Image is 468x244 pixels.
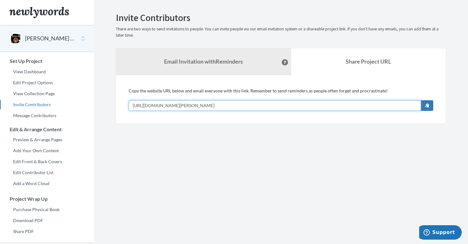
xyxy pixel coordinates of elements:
[346,58,391,65] b: Share Project URL
[25,34,76,43] button: [PERSON_NAME] BIG BEAUTIFUL LIFE!
[164,58,243,65] strong: Email Invitation with Reminders
[129,88,433,111] div: Copy the website URL below and email everyone with this link. Remember to send reminders as peopl...
[0,127,94,132] h3: Edit & Arrange Content
[0,58,94,64] h3: Set Up Project
[116,13,446,23] h2: Invite Contributors
[9,7,69,18] img: Newlywords logo
[0,196,94,202] h3: Project Wrap Up
[419,225,462,241] iframe: Opens a widget where you can chat to one of our agents
[116,26,446,39] p: There are two ways to send invitations to people. You can invite people via our email invitation ...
